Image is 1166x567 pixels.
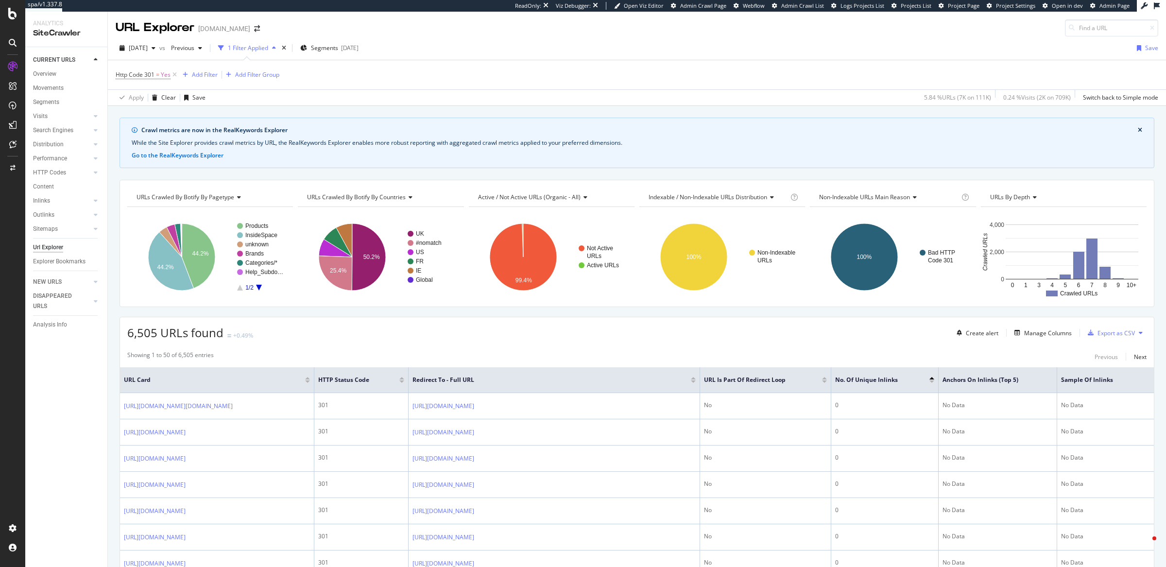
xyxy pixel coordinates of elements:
[987,2,1035,10] a: Project Settings
[1011,282,1014,289] text: 0
[124,533,186,542] a: [URL][DOMAIN_NAME]
[772,2,824,10] a: Admin Crawl List
[192,250,208,257] text: 44.2%
[901,2,931,9] span: Projects List
[704,558,827,567] div: No
[943,506,1053,515] div: No Data
[161,93,176,102] div: Clear
[639,215,805,299] svg: A chart.
[1001,276,1004,283] text: 0
[704,427,827,436] div: No
[33,320,67,330] div: Analysis Info
[704,532,827,541] div: No
[33,224,58,234] div: Sitemaps
[892,2,931,10] a: Projects List
[1052,2,1083,9] span: Open in dev
[179,69,218,81] button: Add Filter
[33,168,91,178] a: HTTP Codes
[318,376,385,384] span: HTTP Status Code
[515,2,541,10] div: ReadOnly:
[1090,2,1130,10] a: Admin Page
[680,2,726,9] span: Admin Crawl Page
[1050,282,1054,289] text: 4
[129,93,144,102] div: Apply
[33,210,91,220] a: Outlinks
[1133,40,1158,56] button: Save
[192,70,218,79] div: Add Filter
[33,83,64,93] div: Movements
[33,196,50,206] div: Inlinks
[781,2,824,9] span: Admin Crawl List
[943,480,1053,488] div: No Data
[614,2,664,10] a: Open Viz Editor
[835,453,934,462] div: 0
[245,232,277,239] text: InsideSpace
[167,44,194,52] span: Previous
[298,215,463,299] svg: A chart.
[1037,282,1041,289] text: 3
[416,267,421,274] text: IE
[1061,506,1150,515] div: No Data
[943,401,1053,410] div: No Data
[141,126,1138,135] div: Crawl metrics are now in the RealKeywords Explorer
[318,453,404,462] div: 301
[412,401,474,411] a: [URL][DOMAIN_NAME]
[476,189,626,205] h4: Active / Not Active URLs
[245,250,264,257] text: Brands
[129,44,148,52] span: 2025 Aug. 29th
[33,19,100,28] div: Analytics
[33,69,101,79] a: Overview
[587,253,601,259] text: URLs
[33,83,101,93] a: Movements
[734,2,765,10] a: Webflow
[1134,353,1147,361] div: Next
[1061,453,1150,462] div: No Data
[990,222,1004,228] text: 4,000
[124,401,233,411] a: [URL][DOMAIN_NAME][DOMAIN_NAME]
[988,189,1138,205] h4: URLs by Depth
[416,240,442,246] text: #nomatch
[33,97,101,107] a: Segments
[33,210,54,220] div: Outlinks
[148,90,176,105] button: Clear
[1095,351,1118,362] button: Previous
[412,376,676,384] span: Redirect To - Full URL
[254,25,260,32] div: arrow-right-arrow-left
[704,480,827,488] div: No
[1134,351,1147,362] button: Next
[116,90,144,105] button: Apply
[198,24,250,34] div: [DOMAIN_NAME]
[1126,282,1136,289] text: 10+
[33,55,91,65] a: CURRENT URLS
[33,69,56,79] div: Overview
[835,532,934,541] div: 0
[228,44,268,52] div: 1 Filter Applied
[1061,427,1150,436] div: No Data
[819,193,910,201] span: Non-Indexable URLs Main Reason
[280,43,288,53] div: times
[1061,480,1150,488] div: No Data
[587,262,619,269] text: Active URLs
[192,93,206,102] div: Save
[469,215,634,299] div: A chart.
[245,241,269,248] text: unknown
[943,376,1038,384] span: Anchors on Inlinks (top 5)
[245,284,254,291] text: 1/2
[943,558,1053,567] div: No Data
[137,193,234,201] span: URLs Crawled By Botify By pagetype
[33,182,101,192] a: Content
[33,111,48,121] div: Visits
[341,44,359,52] div: [DATE]
[757,249,795,256] text: Non-Indexable
[1099,2,1130,9] span: Admin Page
[33,277,62,287] div: NEW URLS
[127,351,214,362] div: Showing 1 to 50 of 6,505 entries
[159,44,167,52] span: vs
[127,215,293,299] div: A chart.
[318,427,404,436] div: 301
[857,254,872,260] text: 100%
[943,532,1053,541] div: No Data
[647,189,789,205] h4: Indexable / Non-Indexable URLs Distribution
[743,2,765,9] span: Webflow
